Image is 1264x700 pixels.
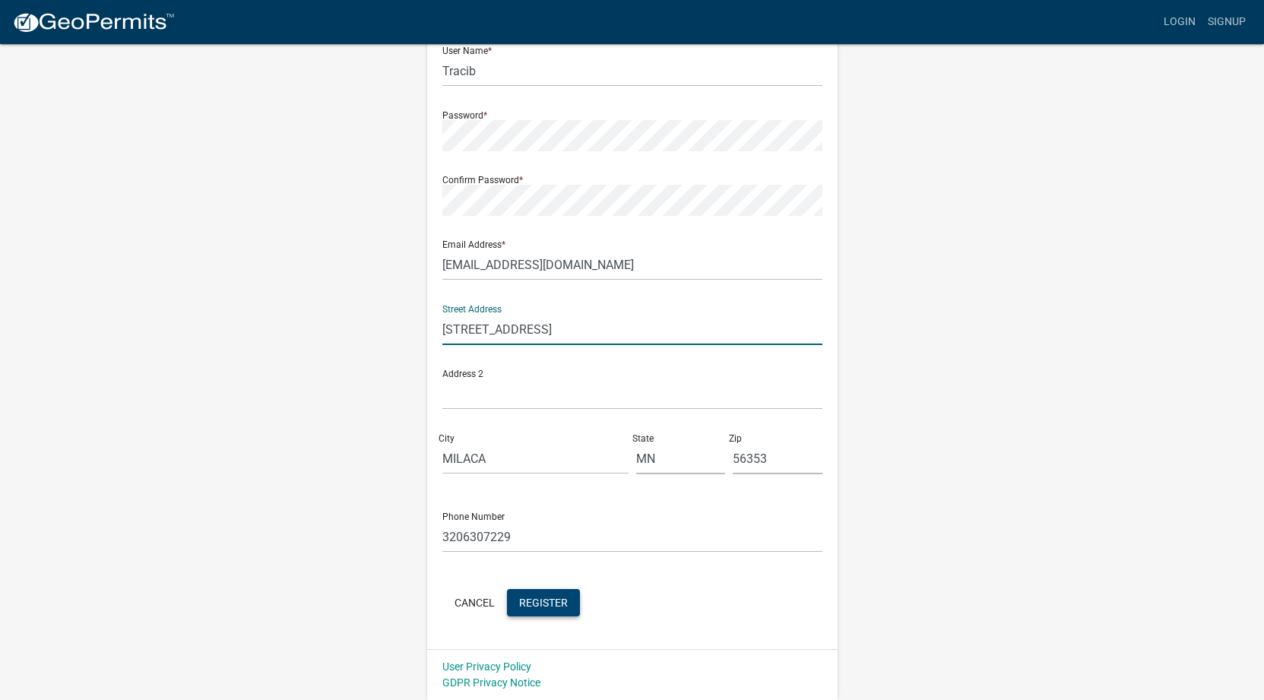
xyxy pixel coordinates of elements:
[442,589,507,616] button: Cancel
[1158,8,1202,36] a: Login
[1202,8,1252,36] a: Signup
[507,589,580,616] button: Register
[519,596,568,608] span: Register
[442,676,540,689] a: GDPR Privacy Notice
[442,660,531,673] a: User Privacy Policy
